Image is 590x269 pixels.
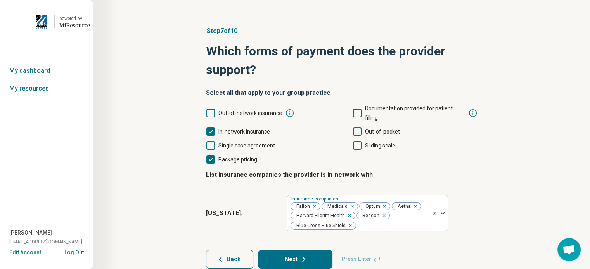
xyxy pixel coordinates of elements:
span: [US_STATE] : [206,209,280,218]
legend: List insurance companies the provider is in-network with [206,164,373,186]
label: Insurance companies [291,196,340,202]
h2: Select all that apply to your group practice [206,88,478,98]
span: [EMAIL_ADDRESS][DOMAIN_NAME] [9,238,82,245]
span: Aetna [392,203,413,210]
button: Next [258,250,332,269]
span: Harvard Pilgrim Health [291,212,347,219]
span: Out-of-network insurance [218,110,282,116]
span: Medicaid [322,203,350,210]
img: University of Massachusetts, Lowell [33,12,50,31]
span: Press Enter [337,250,385,269]
p: Step 7 of 10 [206,26,478,36]
span: Sliding scale [365,142,395,149]
span: Fallon [291,203,312,210]
span: Optum [360,203,382,210]
span: [PERSON_NAME] [9,229,52,237]
span: In-network insurance [218,129,270,135]
span: Out-of-pocket [365,129,400,135]
button: Log Out [64,248,84,255]
a: University of Massachusetts, Lowellpowered by [3,12,90,31]
span: Blue Cross Blue Shield [291,222,348,230]
span: Back [227,256,240,262]
button: Edit Account [9,248,41,257]
button: Back [206,250,253,269]
div: Open chat [557,238,581,261]
span: Documentation provided for patient filling [365,105,453,121]
span: Beacon [357,212,382,219]
h1: Which forms of payment does the provider support? [206,42,478,79]
div: powered by [59,15,90,22]
span: Package pricing [218,156,257,163]
span: Single case agreement [218,142,275,149]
